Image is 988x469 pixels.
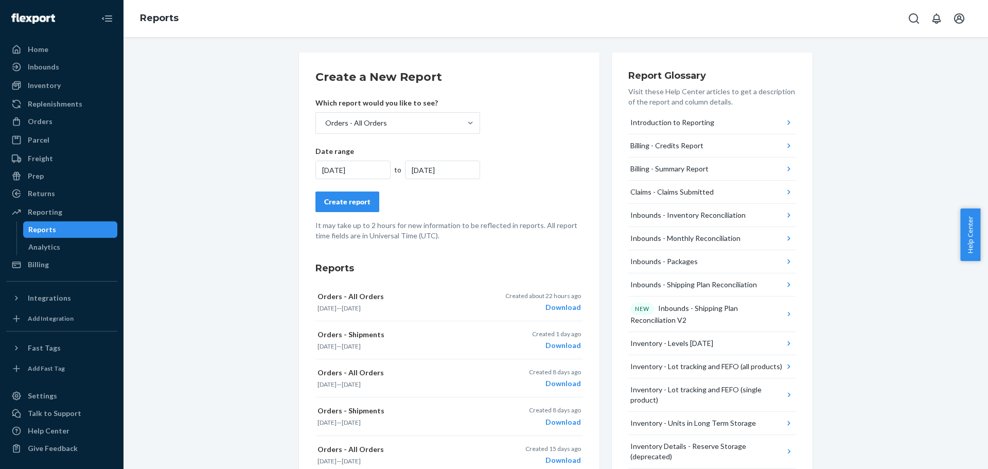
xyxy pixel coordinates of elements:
div: Give Feedback [28,443,78,454]
button: Create report [315,192,379,212]
div: Returns [28,188,55,199]
button: Inbounds - Shipping Plan Reconciliation [628,273,796,297]
a: Replenishments [6,96,117,112]
a: Prep [6,168,117,184]
button: Inventory Details - Reserve Storage (deprecated) [628,435,796,468]
div: [DATE] [315,161,391,179]
button: Orders - Shipments[DATE]—[DATE]Created 1 day agoDownload [315,321,583,359]
div: Talk to Support [28,408,81,419]
button: Inbounds - Monthly Reconciliation [628,227,796,250]
div: Home [28,44,48,55]
img: Flexport logo [11,13,55,24]
button: Inventory - Lot tracking and FEFO (all products) [628,355,796,378]
div: Integrations [28,293,71,303]
p: Created 8 days ago [529,368,581,376]
div: Billing [28,259,49,270]
button: Open account menu [949,8,969,29]
p: Orders - All Orders [317,291,491,302]
button: Inventory - Levels [DATE] [628,332,796,355]
time: [DATE] [342,419,361,426]
div: Claims - Claims Submitted [630,187,714,197]
button: Orders - All Orders[DATE]—[DATE]Created about 22 hours agoDownload [315,283,583,321]
p: — [317,304,491,312]
div: Reports [28,224,56,235]
h2: Create a New Report [315,69,583,85]
a: Reports [23,221,118,238]
div: Download [529,417,581,427]
a: Reports [140,12,179,24]
button: Billing - Credits Report [628,134,796,158]
button: Fast Tags [6,340,117,356]
p: Orders - Shipments [317,406,491,416]
time: [DATE] [342,304,361,312]
button: Integrations [6,290,117,306]
button: Orders - All Orders[DATE]—[DATE]Created 8 days agoDownload [315,359,583,397]
div: to [391,165,405,175]
div: Inbounds [28,62,59,72]
div: Billing - Summary Report [630,164,709,174]
p: — [317,457,491,465]
a: Reporting [6,204,117,220]
a: Inventory [6,77,117,94]
div: Inventory - Lot tracking and FEFO (all products) [630,361,782,372]
div: Inbounds - Packages [630,256,698,267]
a: Home [6,41,117,58]
div: Fast Tags [28,343,61,353]
button: Help Center [960,209,980,261]
div: Inventory Details - Reserve Storage (deprecated) [630,441,784,462]
time: [DATE] [342,342,361,350]
a: Orders [6,113,117,130]
a: Freight [6,150,117,167]
div: Inventory - Lot tracking and FEFO (single product) [630,385,784,405]
div: Settings [28,391,57,401]
p: Date range [315,146,480,157]
time: [DATE] [317,380,337,388]
button: Inbounds - Inventory Reconciliation [628,204,796,227]
time: [DATE] [317,342,337,350]
div: Orders - All Orders [325,118,387,128]
button: Open notifications [926,8,947,29]
a: Add Fast Tag [6,360,117,377]
p: Orders - All Orders [317,368,491,378]
div: Billing - Credits Report [630,141,703,151]
time: [DATE] [342,380,361,388]
h3: Report Glossary [628,69,796,82]
a: Inbounds [6,59,117,75]
button: Orders - Shipments[DATE]—[DATE]Created 8 days agoDownload [315,397,583,436]
button: NEWInbounds - Shipping Plan Reconciliation V2 [628,297,796,332]
p: Created 8 days ago [529,406,581,414]
p: Which report would you like to see? [315,98,480,108]
div: Prep [28,171,44,181]
div: Inbounds - Shipping Plan Reconciliation [630,280,757,290]
div: Add Fast Tag [28,364,65,373]
button: Billing - Summary Report [628,158,796,181]
div: Download [529,378,581,389]
p: — [317,418,491,427]
div: Inventory - Levels [DATE] [630,338,713,349]
a: Help Center [6,423,117,439]
div: Inbounds - Shipping Plan Reconciliation V2 [630,303,784,325]
div: Analytics [28,242,60,252]
a: Returns [6,185,117,202]
div: Download [505,302,581,312]
a: Billing [6,256,117,273]
div: Inbounds - Inventory Reconciliation [630,210,746,220]
p: Orders - All Orders [317,444,491,455]
a: Parcel [6,132,117,148]
a: Add Integration [6,310,117,327]
div: Inventory - Units in Long Term Storage [630,418,756,428]
button: Inbounds - Packages [628,250,796,273]
div: Download [525,455,581,465]
div: Replenishments [28,99,82,109]
button: Introduction to Reporting [628,111,796,134]
div: [DATE] [405,161,480,179]
button: Inventory - Units in Long Term Storage [628,412,796,435]
div: Introduction to Reporting [630,117,714,128]
time: [DATE] [317,304,337,312]
div: Orders [28,116,52,127]
div: Inventory [28,80,61,91]
div: Create report [324,197,370,207]
p: — [317,342,491,351]
div: Download [532,340,581,351]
